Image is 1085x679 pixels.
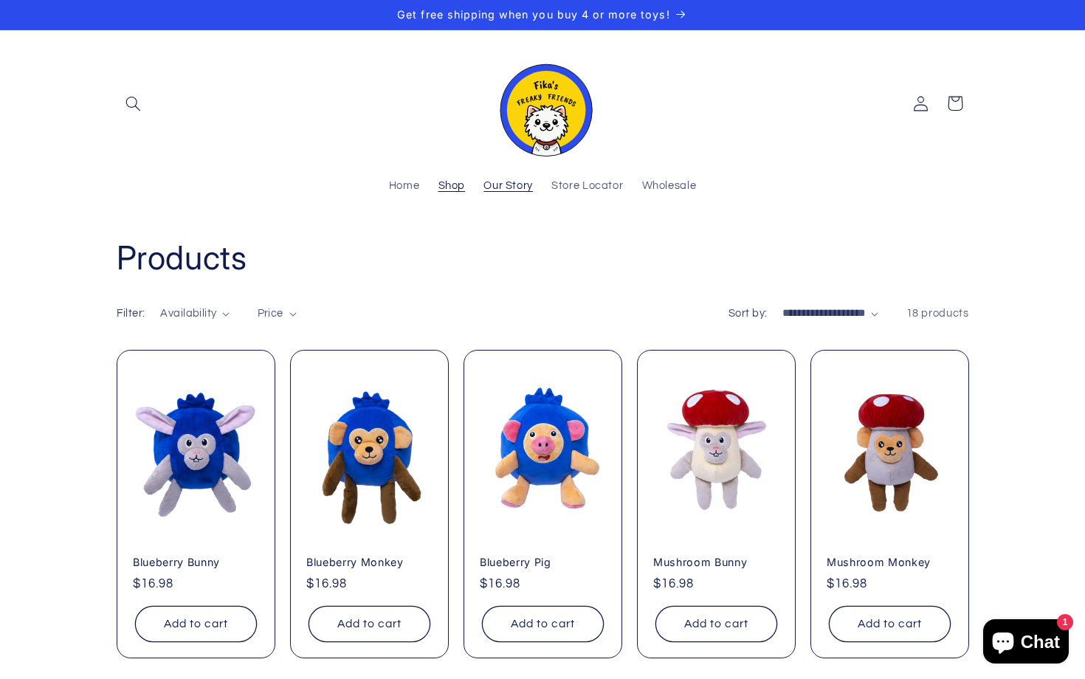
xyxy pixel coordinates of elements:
[491,51,594,156] img: Fika's Freaky Friends
[258,306,297,322] summary: Price
[429,170,475,203] a: Shop
[160,308,216,319] span: Availability
[160,306,230,322] summary: Availability (0 selected)
[542,170,633,203] a: Store Locator
[117,237,969,279] h1: Products
[117,86,151,120] summary: Search
[117,306,145,322] h2: Filter:
[642,179,697,193] span: Wholesale
[829,606,951,642] button: Add to cart
[483,179,533,193] span: Our Story
[485,45,600,162] a: Fika's Freaky Friends
[306,556,433,569] a: Blueberry Monkey
[389,179,420,193] span: Home
[633,170,706,203] a: Wholesale
[979,619,1073,667] inbox-online-store-chat: Shopify online store chat
[551,179,623,193] span: Store Locator
[655,606,777,642] button: Add to cart
[438,179,466,193] span: Shop
[133,556,259,569] a: Blueberry Bunny
[728,308,767,319] label: Sort by:
[653,556,779,569] a: Mushroom Bunny
[906,308,969,319] span: 18 products
[480,556,606,569] a: Blueberry Pig
[135,606,257,642] button: Add to cart
[827,556,953,569] a: Mushroom Monkey
[379,170,429,203] a: Home
[258,308,283,319] span: Price
[397,8,669,21] span: Get free shipping when you buy 4 or more toys!
[309,606,430,642] button: Add to cart
[475,170,542,203] a: Our Story
[482,606,604,642] button: Add to cart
